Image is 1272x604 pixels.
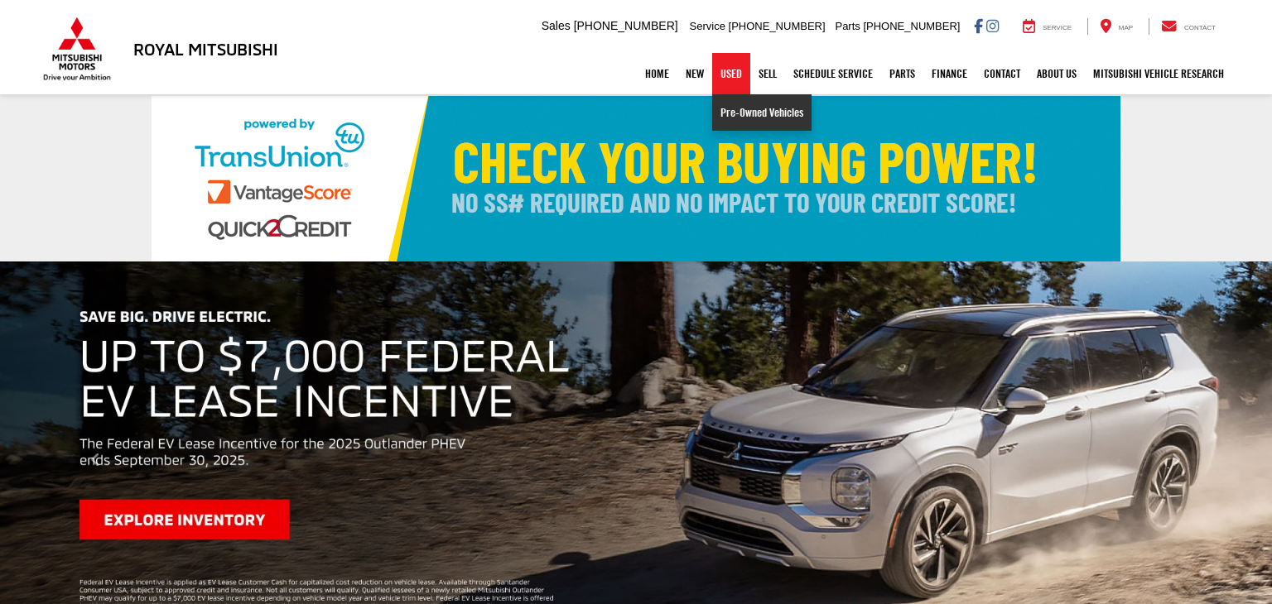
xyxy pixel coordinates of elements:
[152,96,1120,261] img: Check Your Buying Power
[712,53,750,94] a: Used
[835,20,860,32] span: Parts
[785,53,881,94] a: Schedule Service: Opens in a new tab
[1184,24,1216,31] span: Contact
[1010,18,1084,35] a: Service
[542,19,571,32] span: Sales
[986,19,999,32] a: Instagram: Click to visit our Instagram page
[133,40,278,58] h3: Royal Mitsubishi
[40,17,114,81] img: Mitsubishi
[863,20,960,32] span: [PHONE_NUMBER]
[712,94,812,131] a: Pre-Owned Vehicles
[1085,53,1232,94] a: Mitsubishi Vehicle Research
[1119,24,1133,31] span: Map
[1087,18,1145,35] a: Map
[974,19,983,32] a: Facebook: Click to visit our Facebook page
[637,53,677,94] a: Home
[729,20,826,32] span: [PHONE_NUMBER]
[574,19,678,32] span: [PHONE_NUMBER]
[923,53,976,94] a: Finance
[1029,53,1085,94] a: About Us
[881,53,923,94] a: Parts: Opens in a new tab
[677,53,712,94] a: New
[1149,18,1228,35] a: Contact
[690,20,725,32] span: Service
[1043,24,1072,31] span: Service
[750,53,785,94] a: Sell
[976,53,1029,94] a: Contact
